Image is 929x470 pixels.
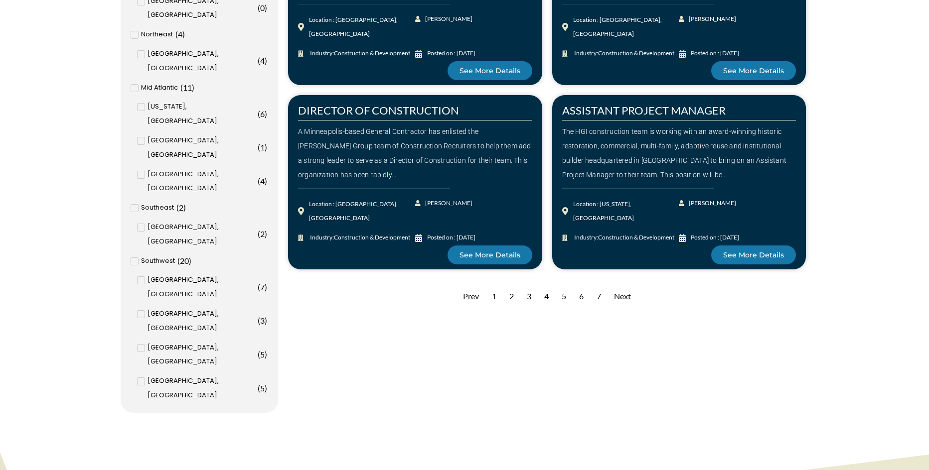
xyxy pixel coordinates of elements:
span: [GEOGRAPHIC_DATA], [GEOGRAPHIC_DATA] [148,307,255,336]
span: ) [265,142,267,152]
span: ) [265,176,267,186]
span: Construction & Development [598,49,674,57]
div: Location : [GEOGRAPHIC_DATA], [GEOGRAPHIC_DATA] [309,197,415,226]
div: Posted on : [DATE] [427,231,475,245]
span: 2 [179,203,183,212]
span: [PERSON_NAME] [686,196,736,211]
span: [GEOGRAPHIC_DATA], [GEOGRAPHIC_DATA] [148,220,255,249]
span: ) [265,3,267,12]
span: Southeast [141,201,174,215]
span: ( [177,256,180,265]
span: See More Details [460,67,520,74]
span: [PERSON_NAME] [686,12,736,26]
div: 3 [522,284,536,309]
span: ) [192,83,194,92]
span: ) [183,203,186,212]
span: ( [258,282,260,292]
span: ) [265,109,267,118]
span: [GEOGRAPHIC_DATA], [GEOGRAPHIC_DATA] [148,167,255,196]
span: ) [265,229,267,238]
span: Mid Atlantic [141,81,178,95]
a: Industry:Construction & Development [562,231,679,245]
span: Construction & Development [334,234,410,241]
span: 20 [180,256,189,265]
span: ( [258,142,260,152]
span: Industry: [308,231,410,245]
div: 4 [539,284,554,309]
span: ( [175,29,178,39]
div: Next [609,284,636,309]
span: ( [180,83,183,92]
span: See More Details [723,251,784,258]
span: ) [189,256,191,265]
a: Industry:Construction & Development [562,46,679,61]
span: ( [258,383,260,393]
span: Southwest [141,254,175,268]
span: ) [265,56,267,65]
div: 7 [592,284,606,309]
a: See More Details [448,245,532,264]
span: ( [258,350,260,359]
div: Posted on : [DATE] [691,46,739,61]
a: ASSISTANT PROJECT MANAGER [562,104,726,117]
span: Construction & Development [598,234,674,241]
span: 11 [183,83,192,92]
span: ) [182,29,185,39]
div: Location : [GEOGRAPHIC_DATA], [GEOGRAPHIC_DATA] [573,13,679,42]
span: [PERSON_NAME] [423,12,472,26]
span: [PERSON_NAME] [423,196,472,211]
span: ( [258,3,260,12]
span: 6 [260,109,265,118]
span: ) [265,383,267,393]
span: ) [265,316,267,325]
span: ( [258,229,260,238]
span: Industry: [308,46,410,61]
span: ) [265,350,267,359]
span: See More Details [723,67,784,74]
a: DIRECTOR OF CONSTRUCTION [298,104,459,117]
span: 4 [260,176,265,186]
div: 6 [574,284,589,309]
div: Location : [US_STATE], [GEOGRAPHIC_DATA] [573,197,679,226]
a: See More Details [711,61,796,80]
span: ( [258,176,260,186]
span: [US_STATE], [GEOGRAPHIC_DATA] [148,100,255,128]
span: Construction & Development [334,49,410,57]
div: Location : [GEOGRAPHIC_DATA], [GEOGRAPHIC_DATA] [309,13,415,42]
span: [GEOGRAPHIC_DATA], [GEOGRAPHIC_DATA] [148,374,255,403]
a: [PERSON_NAME] [415,12,473,26]
div: A Minneapolis-based General Contractor has enlisted the [PERSON_NAME] Group team of Construction ... [298,124,532,182]
div: 2 [504,284,519,309]
div: The HGI construction team is working with an award-winning historic restoration, commercial, mult... [562,124,796,182]
span: [GEOGRAPHIC_DATA], [GEOGRAPHIC_DATA] [148,341,255,369]
span: Industry: [572,46,674,61]
a: [PERSON_NAME] [679,12,737,26]
span: ( [258,109,260,118]
a: Industry:Construction & Development [298,231,415,245]
span: [GEOGRAPHIC_DATA], [GEOGRAPHIC_DATA] [148,273,255,302]
span: Northeast [141,27,173,42]
span: [GEOGRAPHIC_DATA], [GEOGRAPHIC_DATA] [148,47,255,76]
div: 1 [487,284,501,309]
a: See More Details [711,245,796,264]
span: ( [176,203,179,212]
span: 4 [260,56,265,65]
div: Posted on : [DATE] [691,231,739,245]
span: 5 [260,383,265,393]
span: 3 [260,316,265,325]
span: See More Details [460,251,520,258]
span: ) [265,282,267,292]
div: Prev [458,284,484,309]
span: 1 [260,142,265,152]
span: [GEOGRAPHIC_DATA], [GEOGRAPHIC_DATA] [148,133,255,162]
div: Posted on : [DATE] [427,46,475,61]
span: Industry: [572,231,674,245]
span: 0 [260,3,265,12]
div: 5 [557,284,571,309]
span: 2 [260,229,265,238]
span: 7 [260,282,265,292]
span: ( [258,56,260,65]
span: 4 [178,29,182,39]
a: See More Details [448,61,532,80]
a: [PERSON_NAME] [415,196,473,211]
